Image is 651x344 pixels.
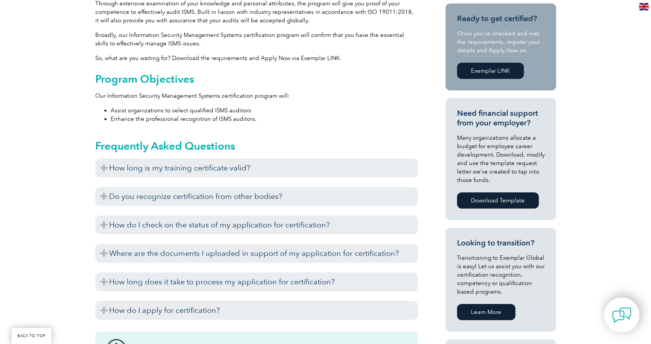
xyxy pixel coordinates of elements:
li: Enhance the professional recognition of ISMS auditors. [111,115,418,123]
h3: Looking to transition? [457,238,545,248]
p: Broadly, our Information Security Management Systems certification program will confirm that you ... [95,31,418,48]
h2: Program Objectives [95,73,418,85]
h3: How do I apply for certification? [95,301,418,320]
h3: How long does it take to process my application for certification? [95,272,418,291]
a: BACK TO TOP [12,328,51,344]
p: Transitioning to Exemplar Global is easy! Let us assist you with our certification recognition, c... [457,254,545,296]
h3: How long is my training certificate valid? [95,159,418,177]
li: Assist organizations to select qualified ISMS auditors [111,106,418,115]
h3: Do you recognize certification from other bodies? [95,187,418,206]
img: en [639,3,649,10]
p: So, what are you waiting for? Download the requirements and Apply Now via Exemplar LINK. [95,54,418,62]
h2: Frequently Asked Questions [95,140,418,152]
a: Download Template [457,192,539,209]
a: Learn More [457,304,515,320]
h3: Ready to get certified? [457,14,545,23]
h3: Where are the documents I uploaded in support of my application for certification? [95,244,418,263]
h3: How do I check on the status of my application for certification? [95,215,418,234]
a: Exemplar LINK [457,63,524,79]
p: Our Information Security Management Systems certification program will: [95,92,418,100]
p: Once you’ve checked and met the requirements, register your details and Apply Now on [457,29,545,55]
p: Many organizations allocate a budget for employee career development. Download, modify and use th... [457,134,545,184]
h3: Need financial support from your employer? [457,109,545,128]
img: contact-chat.png [612,306,631,325]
